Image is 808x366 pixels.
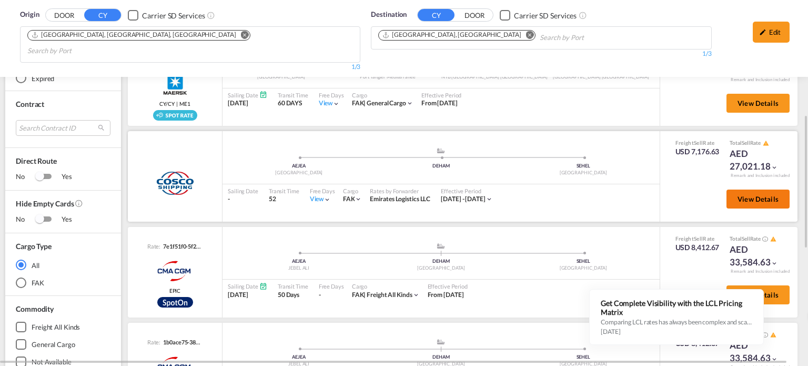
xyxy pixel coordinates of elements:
[371,50,711,58] div: 1/3
[84,9,121,21] button: CY
[763,140,769,146] md-icon: icon-alert
[27,43,127,60] input: Search by Port
[694,140,703,146] span: Sell
[382,31,523,39] div: Press delete to remove this chip.
[579,11,587,19] md-icon: Unchecked: Search for CY (Container Yard) services for all selected carriers.Checked : Search for...
[319,91,344,99] div: Free Days
[738,195,779,203] span: View Details
[228,291,267,300] div: [DATE]
[370,354,512,361] div: DEHAM
[726,190,790,209] button: View Details
[428,291,464,300] div: From 01 Sep 2025
[514,11,577,21] div: Carrier SD Services
[352,91,413,99] div: Cargo
[269,187,299,195] div: Transit Time
[234,31,250,41] button: Remove
[435,243,447,249] md-icon: assets/icons/custom/ship-fill.svg
[153,110,197,121] img: Spot_rate_rollable_v2.png
[370,187,430,195] div: Rates by Forwarder
[675,235,720,242] div: Freight Rate
[769,235,776,243] button: icon-alert
[228,282,267,290] div: Sailing Date
[179,100,190,107] span: ME1
[762,140,769,147] button: icon-alert
[418,9,454,21] button: CY
[441,195,486,204] div: 01 Sep 2025 - 30 Sep 2025
[32,322,80,332] div: freight all kinds
[352,99,406,108] div: general cargo
[370,163,512,170] div: DEHAM
[228,74,335,81] div: [GEOGRAPHIC_DATA]
[31,31,236,39] div: Port of Jebel Ali, Jebel Ali, AEJEA
[377,27,643,46] md-chips-wrap: Chips container. Use arrow keys to select chips.
[500,9,577,21] md-checkbox: Checkbox No Ink
[435,148,447,153] md-icon: assets/icons/custom/ship-fill.svg
[175,100,179,107] span: |
[771,260,778,267] md-icon: icon-chevron-down
[441,195,486,203] span: [DATE] - [DATE]
[32,340,75,349] div: general cargo
[435,339,447,344] md-icon: assets/icons/custom/ship-fill.svg
[228,265,370,272] div: JEBEL ALI
[742,140,750,146] span: Sell
[147,338,161,346] span: Rate:
[370,265,512,272] div: [GEOGRAPHIC_DATA]
[694,235,703,242] span: Sell
[157,297,193,308] img: CMA_CGM_Spot.png
[310,187,335,195] div: Free Days
[771,355,778,363] md-icon: icon-chevron-down
[512,258,654,265] div: SEHEL
[16,172,35,182] span: No
[370,195,430,203] span: Emirates Logistics LLC
[343,187,362,195] div: Cargo
[456,9,493,22] button: DOOR
[31,31,238,39] div: Press delete to remove this chip.
[512,170,654,176] div: [GEOGRAPHIC_DATA]
[759,28,766,36] md-icon: icon-pencil
[16,73,110,84] md-radio-button: Expired
[228,91,267,99] div: Sailing Date
[421,91,461,99] div: Effective Period
[723,173,797,179] div: Remark and Inclusion included
[371,9,407,20] span: Destination
[512,265,654,272] div: [GEOGRAPHIC_DATA]
[16,199,110,215] span: Hide Empty Cards
[142,11,205,21] div: Carrier SD Services
[406,100,413,107] md-icon: icon-chevron-down
[753,22,790,43] div: icon-pencilEdit
[26,27,355,60] md-chips-wrap: Chips container. Use arrow keys to select chips.
[16,304,54,313] span: Commodity
[726,285,790,304] button: View Details
[16,260,110,270] md-radio-button: All
[259,91,267,98] md-icon: Schedules Available
[771,164,778,171] md-icon: icon-chevron-down
[16,278,110,288] md-radio-button: FAK
[352,282,420,290] div: Cargo
[310,195,331,204] div: Viewicon-chevron-down
[228,170,370,176] div: [GEOGRAPHIC_DATA]
[46,9,83,22] button: DOOR
[228,354,370,361] div: AEJEA
[319,291,321,300] div: -
[730,147,782,173] div: AED 27,021.18
[162,71,188,97] img: Maersk Spot
[335,74,441,81] div: Port Tangier Mediterranee
[16,214,35,225] span: No
[324,196,331,203] md-icon: icon-chevron-down
[228,99,267,108] div: [DATE]
[761,235,768,243] button: Spot Rates are dynamic & can fluctuate with time
[228,187,258,195] div: Sailing Date
[51,214,72,225] span: Yes
[770,236,776,242] md-icon: icon-alert
[352,99,367,107] span: FAK
[421,99,458,108] div: From 11 Sep 2025
[730,243,782,269] div: AED 33,584.63
[512,354,654,361] div: SEHEL
[207,11,215,19] md-icon: Unchecked: Search for CY (Container Yard) services for all selected carriers.Checked : Search for...
[441,187,493,195] div: Effective Period
[428,282,468,290] div: Effective Period
[148,258,201,284] img: CMACGM Spot
[169,287,181,294] span: EPIC
[738,99,779,107] span: View Details
[370,258,512,265] div: DEHAM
